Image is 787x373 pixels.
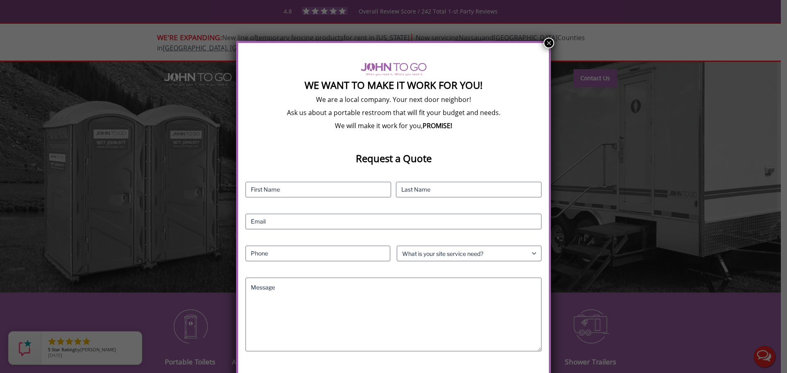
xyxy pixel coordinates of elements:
[423,121,452,130] b: PROMISE!
[544,38,554,48] button: Close
[246,214,541,229] input: Email
[305,78,482,92] strong: We Want To Make It Work For You!
[246,95,541,104] p: We are a local company. Your next door neighbor!
[356,151,432,165] strong: Request a Quote
[246,108,541,117] p: Ask us about a portable restroom that will fit your budget and needs.
[246,121,541,130] p: We will make it work for you,
[246,182,391,197] input: First Name
[361,63,427,76] img: logo of viptogo
[246,246,390,261] input: Phone
[396,182,541,197] input: Last Name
